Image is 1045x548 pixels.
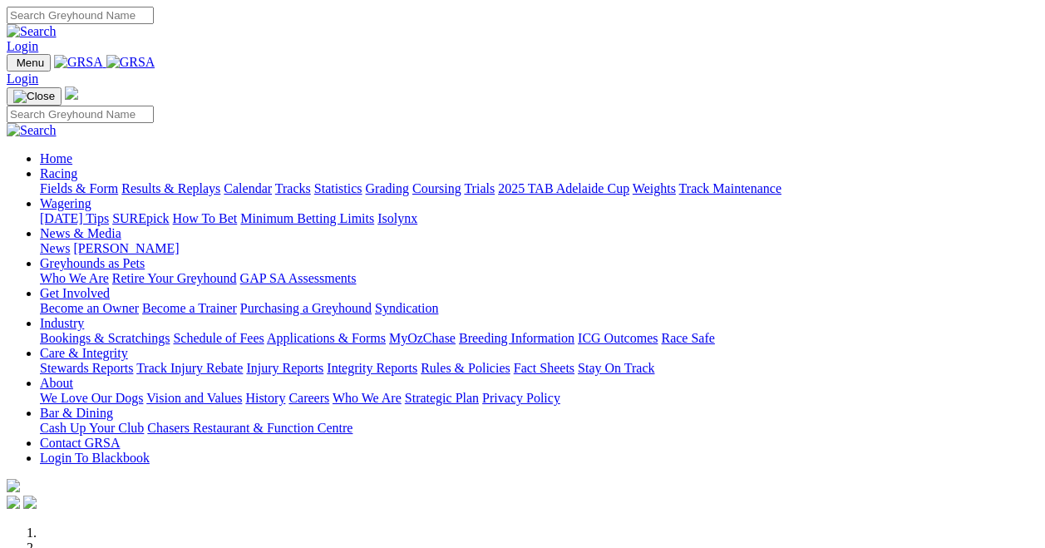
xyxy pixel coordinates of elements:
[40,376,73,390] a: About
[40,361,133,375] a: Stewards Reports
[40,181,118,195] a: Fields & Form
[288,391,329,405] a: Careers
[40,436,120,450] a: Contact GRSA
[40,391,1038,406] div: About
[7,479,20,492] img: logo-grsa-white.png
[40,211,109,225] a: [DATE] Tips
[459,331,574,345] a: Breeding Information
[40,301,1038,316] div: Get Involved
[421,361,510,375] a: Rules & Policies
[464,181,495,195] a: Trials
[661,331,714,345] a: Race Safe
[112,211,169,225] a: SUREpick
[40,196,91,210] a: Wagering
[7,7,154,24] input: Search
[482,391,560,405] a: Privacy Policy
[121,181,220,195] a: Results & Replays
[40,256,145,270] a: Greyhounds as Pets
[412,181,461,195] a: Coursing
[65,86,78,100] img: logo-grsa-white.png
[7,39,38,53] a: Login
[267,331,386,345] a: Applications & Forms
[40,361,1038,376] div: Care & Integrity
[40,166,77,180] a: Racing
[40,271,109,285] a: Who We Are
[7,24,57,39] img: Search
[224,181,272,195] a: Calendar
[40,241,1038,256] div: News & Media
[146,391,242,405] a: Vision and Values
[54,55,103,70] img: GRSA
[173,331,264,345] a: Schedule of Fees
[375,301,438,315] a: Syndication
[40,331,170,345] a: Bookings & Scratchings
[679,181,781,195] a: Track Maintenance
[40,301,139,315] a: Become an Owner
[578,331,658,345] a: ICG Outcomes
[40,226,121,240] a: News & Media
[40,271,1038,286] div: Greyhounds as Pets
[142,301,237,315] a: Become a Trainer
[112,271,237,285] a: Retire Your Greyhound
[7,72,38,86] a: Login
[40,151,72,165] a: Home
[240,271,357,285] a: GAP SA Assessments
[23,496,37,509] img: twitter.svg
[246,361,323,375] a: Injury Reports
[40,346,128,360] a: Care & Integrity
[327,361,417,375] a: Integrity Reports
[40,421,144,435] a: Cash Up Your Club
[245,391,285,405] a: History
[40,286,110,300] a: Get Involved
[314,181,362,195] a: Statistics
[40,406,113,420] a: Bar & Dining
[240,301,372,315] a: Purchasing a Greyhound
[40,421,1038,436] div: Bar & Dining
[633,181,676,195] a: Weights
[136,361,243,375] a: Track Injury Rebate
[7,87,62,106] button: Toggle navigation
[514,361,574,375] a: Fact Sheets
[578,361,654,375] a: Stay On Track
[377,211,417,225] a: Isolynx
[17,57,44,69] span: Menu
[73,241,179,255] a: [PERSON_NAME]
[40,211,1038,226] div: Wagering
[7,123,57,138] img: Search
[498,181,629,195] a: 2025 TAB Adelaide Cup
[40,391,143,405] a: We Love Our Dogs
[240,211,374,225] a: Minimum Betting Limits
[389,331,456,345] a: MyOzChase
[106,55,155,70] img: GRSA
[40,451,150,465] a: Login To Blackbook
[40,181,1038,196] div: Racing
[366,181,409,195] a: Grading
[7,496,20,509] img: facebook.svg
[333,391,402,405] a: Who We Are
[13,90,55,103] img: Close
[40,331,1038,346] div: Industry
[147,421,352,435] a: Chasers Restaurant & Function Centre
[173,211,238,225] a: How To Bet
[405,391,479,405] a: Strategic Plan
[7,106,154,123] input: Search
[275,181,311,195] a: Tracks
[40,241,70,255] a: News
[40,316,84,330] a: Industry
[7,54,51,72] button: Toggle navigation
